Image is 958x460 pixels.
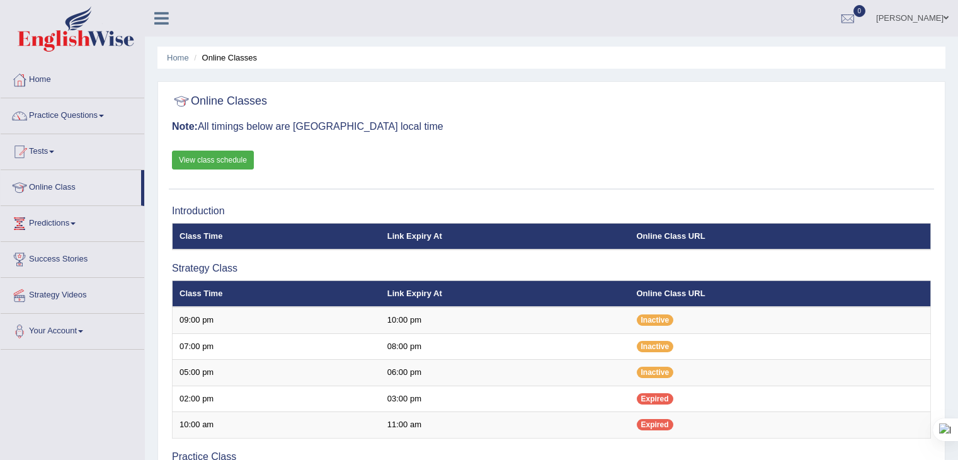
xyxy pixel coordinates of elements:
[630,280,931,307] th: Online Class URL
[173,333,380,360] td: 07:00 pm
[173,307,380,333] td: 09:00 pm
[380,223,630,250] th: Link Expiry At
[380,280,630,307] th: Link Expiry At
[173,412,380,439] td: 10:00 am
[637,341,674,352] span: Inactive
[1,206,144,238] a: Predictions
[637,419,673,430] span: Expired
[1,170,141,202] a: Online Class
[191,52,257,64] li: Online Classes
[173,360,380,386] td: 05:00 pm
[380,386,630,412] td: 03:00 pm
[380,333,630,360] td: 08:00 pm
[167,53,189,62] a: Home
[172,205,931,217] h3: Introduction
[172,121,198,132] b: Note:
[637,393,673,405] span: Expired
[380,360,630,386] td: 06:00 pm
[1,242,144,273] a: Success Stories
[172,263,931,274] h3: Strategy Class
[630,223,931,250] th: Online Class URL
[173,386,380,412] td: 02:00 pm
[172,121,931,132] h3: All timings below are [GEOGRAPHIC_DATA] local time
[1,314,144,345] a: Your Account
[172,92,267,111] h2: Online Classes
[380,307,630,333] td: 10:00 pm
[637,314,674,326] span: Inactive
[380,412,630,439] td: 11:00 am
[853,5,866,17] span: 0
[173,223,380,250] th: Class Time
[1,98,144,130] a: Practice Questions
[1,134,144,166] a: Tests
[1,278,144,309] a: Strategy Videos
[172,151,254,170] a: View class schedule
[637,367,674,378] span: Inactive
[1,62,144,94] a: Home
[173,280,380,307] th: Class Time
